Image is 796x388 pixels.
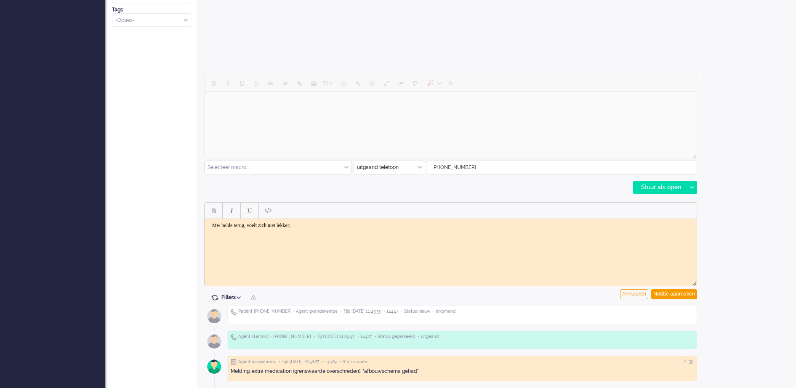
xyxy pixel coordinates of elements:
span: • inkomend [433,309,455,314]
span: • uitgaand [418,334,439,340]
div: Select Tags [112,13,191,27]
img: ic_telephone_grey.svg [231,309,237,315]
input: +31612345678 [427,161,697,174]
span: Agent lusciialarms [238,359,276,365]
iframe: Rich Text Area [205,219,697,278]
div: Notitie aanmaken [651,289,697,299]
button: Underline [242,203,257,218]
img: avatar [204,306,225,327]
body: Rich Text Area. Press ALT-0 for help. [3,3,489,18]
img: avatar [204,356,225,377]
span: • Status geparkeerd [375,334,415,340]
span: • 14447 [383,309,398,314]
span: • Tijd [DATE] 11:43:33 [341,309,381,314]
img: ic_note_grey.svg [231,359,237,365]
span: Filters [221,294,244,300]
span: • Tijd [DATE] 10:58:27 [279,359,319,365]
span: • 14429 [322,359,337,365]
span: Patiënt [PHONE_NUMBER] • Agent gvandekempe [238,309,338,314]
span: Agent stanmsc • [PHONE_NUMBER] [238,334,311,340]
div: Stuur als open [634,181,686,194]
div: Annuleren [620,289,648,299]
span: • Status nieuw [401,309,430,314]
div: Tags [112,6,191,13]
button: Italic [224,203,239,218]
span: • Tijd [DATE] 11:29:47 [314,334,354,340]
span: • Status open [340,359,367,365]
div: Resize [690,278,697,286]
div: Melding: extra medication (grenswaarde overschreden). "afbouwschema gehad" [231,368,694,375]
img: ic_telephone_grey.svg [231,334,237,340]
span: • 14427 [357,334,372,340]
button: Paste plain text [261,203,275,218]
button: Bold [206,203,221,218]
img: avatar [204,331,225,352]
